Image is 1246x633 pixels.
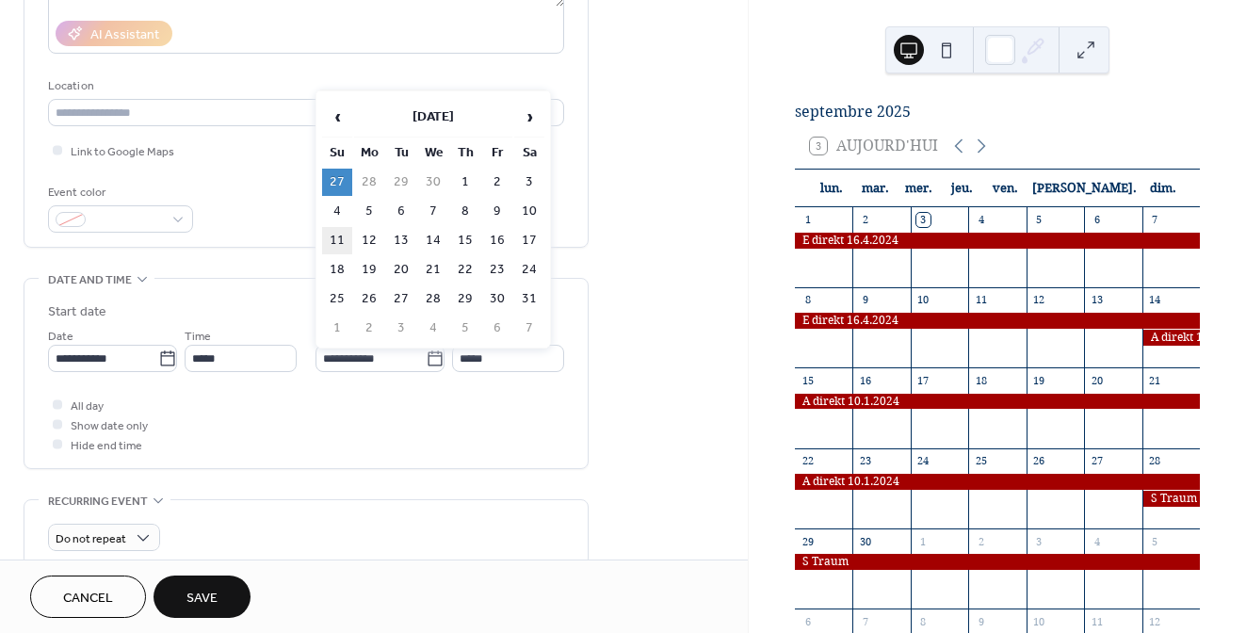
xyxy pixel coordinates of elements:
[1090,373,1104,387] div: 20
[418,227,448,254] td: 14
[71,142,174,162] span: Link to Google Maps
[482,169,512,196] td: 2
[322,315,352,342] td: 1
[386,256,416,284] td: 20
[386,315,416,342] td: 3
[974,373,988,387] div: 18
[1148,614,1162,628] div: 12
[1032,454,1046,468] div: 26
[858,454,872,468] div: 23
[940,170,983,207] div: jeu.
[916,373,930,387] div: 17
[515,98,543,136] span: ›
[71,436,142,456] span: Hide end time
[354,139,384,167] th: Mo
[450,285,480,313] td: 29
[354,285,384,313] td: 26
[984,170,1028,207] div: ven.
[418,169,448,196] td: 30
[514,139,544,167] th: Sa
[858,293,872,307] div: 9
[1090,614,1104,628] div: 11
[810,170,853,207] div: lun.
[185,327,211,347] span: Time
[1090,534,1104,548] div: 4
[354,169,384,196] td: 28
[482,198,512,225] td: 9
[795,474,1200,490] div: A direkt 10.1.2024
[1090,213,1104,227] div: 6
[1032,213,1046,227] div: 5
[858,614,872,628] div: 7
[482,139,512,167] th: Fr
[858,373,872,387] div: 16
[795,394,1200,410] div: A direkt 10.1.2024
[1141,170,1185,207] div: dim.
[801,293,815,307] div: 8
[418,315,448,342] td: 4
[1148,293,1162,307] div: 14
[48,302,106,322] div: Start date
[48,327,73,347] span: Date
[418,198,448,225] td: 7
[514,198,544,225] td: 10
[418,139,448,167] th: We
[450,256,480,284] td: 22
[48,492,148,511] span: Recurring event
[322,227,352,254] td: 11
[897,170,940,207] div: mer.
[48,270,132,290] span: Date and time
[418,285,448,313] td: 28
[386,198,416,225] td: 6
[154,576,251,618] button: Save
[801,213,815,227] div: 1
[482,315,512,342] td: 6
[853,170,897,207] div: mar.
[482,227,512,254] td: 16
[48,183,189,203] div: Event color
[48,76,560,96] div: Location
[71,416,148,436] span: Show date only
[801,534,815,548] div: 29
[71,397,104,416] span: All day
[482,256,512,284] td: 23
[354,198,384,225] td: 5
[974,454,988,468] div: 25
[322,285,352,313] td: 25
[323,98,351,136] span: ‹
[386,139,416,167] th: Tu
[30,576,146,618] button: Cancel
[514,227,544,254] td: 17
[514,285,544,313] td: 31
[974,293,988,307] div: 11
[450,227,480,254] td: 15
[916,614,930,628] div: 8
[186,589,218,609] span: Save
[1148,534,1162,548] div: 5
[858,534,872,548] div: 30
[1028,170,1141,207] div: [PERSON_NAME].
[386,169,416,196] td: 29
[322,198,352,225] td: 4
[514,315,544,342] td: 7
[1142,491,1200,507] div: S Traum
[56,528,126,550] span: Do not repeat
[1032,534,1046,548] div: 3
[450,139,480,167] th: Th
[801,454,815,468] div: 22
[1142,330,1200,346] div: A direkt 10.1.2024
[858,213,872,227] div: 2
[916,454,930,468] div: 24
[450,169,480,196] td: 1
[482,285,512,313] td: 30
[354,227,384,254] td: 12
[795,313,1200,329] div: E direkt 16.4.2024
[1032,614,1046,628] div: 10
[322,256,352,284] td: 18
[1032,293,1046,307] div: 12
[450,198,480,225] td: 8
[974,614,988,628] div: 9
[916,213,930,227] div: 3
[801,614,815,628] div: 6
